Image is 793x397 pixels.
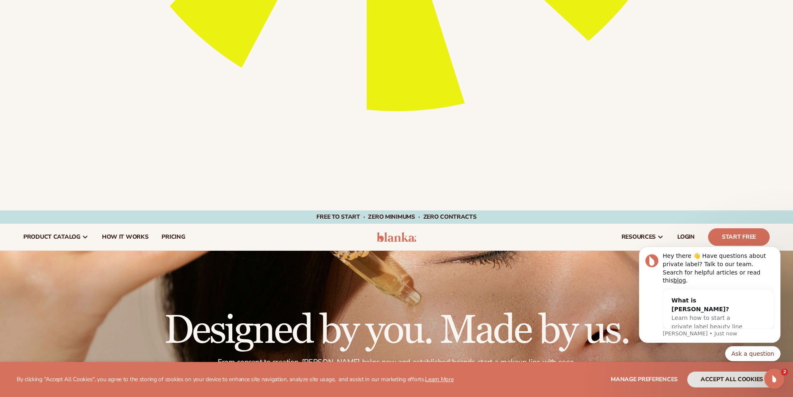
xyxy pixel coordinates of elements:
a: LOGIN [671,224,701,250]
img: logo [377,232,416,242]
a: resources [615,224,671,250]
div: Announcement [21,210,772,224]
button: Manage preferences [611,372,678,387]
h1: Designed by you. Made by us. [164,311,629,351]
a: How It Works [95,224,155,250]
span: 2 [781,369,788,375]
iframe: Intercom live chat [764,369,784,389]
p: By clicking "Accept All Cookies", you agree to the storing of cookies on your device to enhance s... [17,376,454,383]
a: pricing [155,224,191,250]
a: Learn More [425,375,453,383]
span: product catalog [23,234,80,240]
span: resources [621,234,656,240]
p: From concept to creation, [PERSON_NAME] helps new and established brands start a makeup line with... [164,357,629,367]
span: How It Works [102,234,149,240]
span: Manage preferences [611,375,678,383]
iframe: Intercom notifications message [626,227,793,375]
span: Free to start · ZERO minimums · ZERO contracts [316,213,476,221]
a: product catalog [17,224,95,250]
button: accept all cookies [687,372,776,387]
span: pricing [162,234,185,240]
